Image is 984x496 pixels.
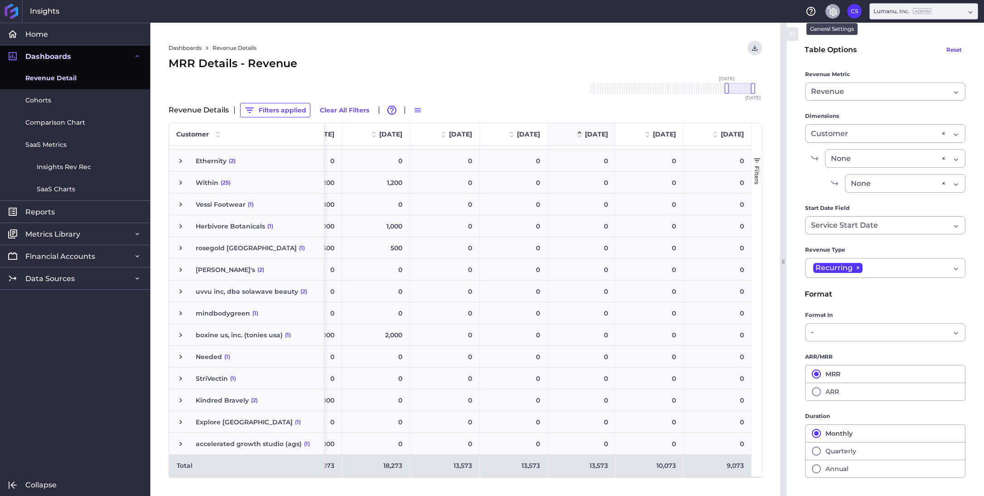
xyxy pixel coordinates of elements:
div: 0 [616,368,684,389]
button: Annual [805,460,965,478]
span: Format In [805,311,833,320]
span: Customer [176,130,209,138]
div: 0 [410,324,480,345]
div: 0 [684,368,752,389]
div: 0 [548,215,616,237]
div: 0 [342,302,410,324]
div: 0 [480,302,548,324]
div: Press SPACE to select this row. [169,389,324,411]
span: ARR/MRR [805,352,833,361]
span: [DATE] [653,130,676,138]
span: SaaS Metrics [25,140,67,150]
span: mindbodygreen [196,303,250,324]
span: Ethernity [196,151,227,171]
div: Press SPACE to select this row. [169,302,324,324]
div: 0 [616,281,684,302]
button: Help [804,4,818,19]
div: Dropdown select [805,258,965,278]
span: (1) [285,325,291,345]
div: 0 [548,259,616,280]
div: 0 [410,281,480,302]
button: User Menu [847,4,862,19]
div: Dropdown select [825,149,965,168]
div: 0 [480,368,548,389]
div: 0 [410,368,480,389]
div: Dropdown select [805,124,965,143]
span: Comparison Chart [25,118,85,127]
div: 0 [480,194,548,215]
div: 0 [684,194,752,215]
div: 0 [616,346,684,367]
div: 0 [684,172,752,193]
div: 0 [548,368,616,389]
div: 0 [480,433,548,454]
div: Press SPACE to select this row. [169,259,324,281]
div: 10,073 [616,455,684,476]
span: Revenue Type [805,245,845,254]
div: 0 [480,411,548,433]
span: SaaS Charts [37,185,75,194]
div: × [941,128,945,139]
div: 0 [616,259,684,280]
span: Kindred Bravely [196,390,249,411]
span: [DATE] [585,130,608,138]
div: × [941,178,945,189]
div: Press SPACE to select this row. [169,194,324,215]
div: 13,573 [480,455,548,476]
a: Revenue Details [212,44,256,52]
div: Press SPACE to select this row. [169,455,324,477]
div: 0 [480,215,548,237]
div: Press SPACE to select this row. [169,433,324,455]
div: Lumanu, Inc. [873,7,931,15]
div: 0 [684,150,752,171]
div: 0 [616,324,684,345]
div: 0 [684,237,752,258]
span: None [851,178,871,189]
span: [DATE] [719,77,734,81]
div: 0 [342,411,410,433]
div: 0 [342,194,410,215]
span: None [831,153,851,164]
button: MRR [805,365,965,383]
div: 0 [410,302,480,324]
div: 0 [548,237,616,258]
div: 0 [410,433,480,454]
div: 0 [410,346,480,367]
div: 0 [616,215,684,237]
div: Dropdown select [805,216,965,234]
div: Press SPACE to select this row. [169,368,324,389]
span: Vessi Footwear [196,194,246,215]
span: Cohorts [25,96,51,105]
button: ARR [805,383,965,401]
div: Press SPACE to select this row. [169,237,324,259]
span: Insights Rev Rec [37,162,91,172]
div: 0 [616,172,684,193]
span: Explore [GEOGRAPHIC_DATA] [196,412,293,433]
button: Monthly [805,424,965,442]
span: [DATE] [449,130,472,138]
span: Data Sources [25,274,75,283]
span: Financial Accounts [25,252,95,261]
div: 0 [548,302,616,324]
div: 0 [684,302,752,324]
span: Revenue Detail [25,73,77,83]
div: 0 [548,433,616,454]
span: (1) [248,194,254,215]
ins: Admin [913,8,931,14]
span: (1) [224,346,230,367]
span: [DATE] [379,130,402,138]
span: Total [177,455,193,476]
div: 0 [684,215,752,237]
div: 0 [548,389,616,411]
button: Quarterly [805,442,965,460]
span: Customer [811,128,848,139]
span: Home [25,29,48,39]
div: MRR Details - Revenue [169,55,762,72]
span: (1) [252,303,258,324]
div: 1,200 [342,172,410,193]
span: Revenue Metric [805,70,850,79]
div: 0 [616,433,684,454]
button: Filters applied [240,103,310,117]
div: 0 [342,368,410,389]
span: - [811,327,814,338]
